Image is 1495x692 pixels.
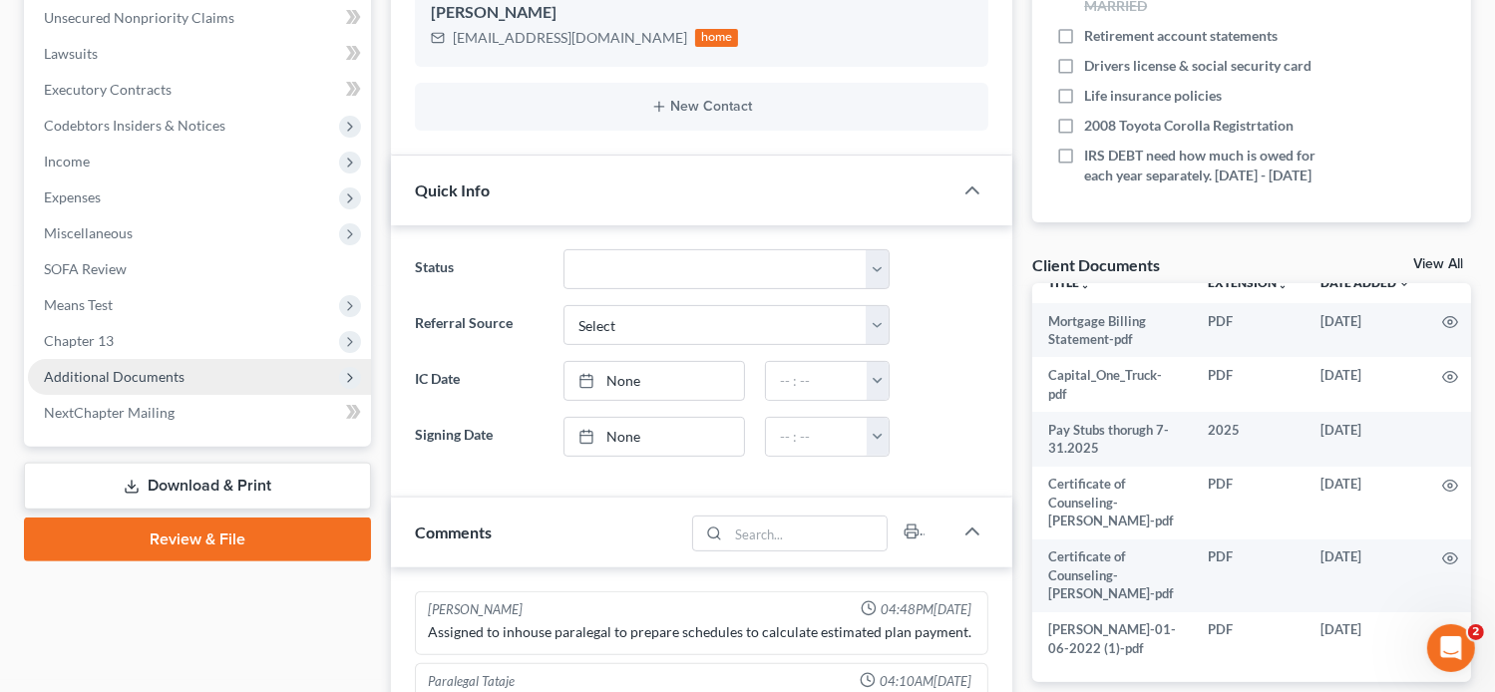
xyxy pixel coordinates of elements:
div: Client Documents [1032,254,1160,275]
td: PDF [1192,539,1305,612]
span: Additional Documents [44,368,185,385]
span: Quick Info [415,180,490,199]
span: Unsecured Nonpriority Claims [44,9,234,26]
div: [PERSON_NAME] [431,1,973,25]
input: -- : -- [766,362,867,400]
div: Paralegal Tataje [428,672,515,691]
i: expand_more [1398,278,1410,290]
span: Drivers license & social security card [1084,56,1311,76]
span: Executory Contracts [44,81,172,98]
label: Status [405,249,554,289]
td: Mortgage Billing Statement-pdf [1032,303,1192,358]
a: None [564,418,745,456]
td: [DATE] [1305,303,1426,358]
span: Miscellaneous [44,224,133,241]
span: Income [44,153,90,170]
div: home [695,29,739,47]
td: PDF [1192,467,1305,539]
span: 04:48PM[DATE] [881,600,971,619]
a: NextChapter Mailing [28,395,371,431]
td: 2025 [1192,412,1305,467]
a: Review & File [24,518,371,561]
td: PDF [1192,612,1305,667]
td: PDF [1192,303,1305,358]
td: [DATE] [1305,539,1426,612]
a: View All [1413,257,1463,271]
label: Referral Source [405,305,554,345]
div: [EMAIL_ADDRESS][DOMAIN_NAME] [453,28,687,48]
td: Certificate of Counseling- [PERSON_NAME]-pdf [1032,467,1192,539]
span: Chapter 13 [44,332,114,349]
td: Certificate of Counseling- [PERSON_NAME]-pdf [1032,539,1192,612]
button: New Contact [431,99,973,115]
div: Assigned to inhouse paralegal to prepare schedules to calculate estimated plan payment. [428,622,976,642]
span: 04:10AM[DATE] [880,672,971,691]
iframe: Intercom live chat [1427,624,1475,672]
div: [PERSON_NAME] [428,600,523,619]
span: SOFA Review [44,260,127,277]
span: Lawsuits [44,45,98,62]
td: [DATE] [1305,412,1426,467]
input: Search... [729,517,888,550]
td: [DATE] [1305,467,1426,539]
a: None [564,362,745,400]
span: Codebtors Insiders & Notices [44,117,225,134]
span: Comments [415,522,492,541]
a: Date Added expand_more [1320,275,1410,290]
span: Life insurance policies [1084,86,1222,106]
a: Extensionunfold_more [1208,275,1289,290]
a: Executory Contracts [28,72,371,108]
a: Titleunfold_more [1048,275,1091,290]
label: IC Date [405,361,554,401]
td: [PERSON_NAME]-01-06-2022 (1)-pdf [1032,612,1192,667]
label: Signing Date [405,417,554,457]
td: Capital_One_Truck-pdf [1032,357,1192,412]
i: unfold_more [1277,278,1289,290]
td: Pay Stubs thorugh 7-31.2025 [1032,412,1192,467]
span: Retirement account statements [1084,26,1278,46]
span: NextChapter Mailing [44,404,175,421]
a: SOFA Review [28,251,371,287]
td: PDF [1192,357,1305,412]
a: Download & Print [24,463,371,510]
i: unfold_more [1079,278,1091,290]
span: Expenses [44,188,101,205]
input: -- : -- [766,418,867,456]
span: Means Test [44,296,113,313]
td: [DATE] [1305,357,1426,412]
a: Lawsuits [28,36,371,72]
span: 2008 Toyota Corolla Registrtation [1084,116,1294,136]
td: [DATE] [1305,612,1426,667]
span: IRS DEBT need how much is owed for each year separately. [DATE] - [DATE] [1084,146,1344,185]
span: 2 [1468,624,1484,640]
